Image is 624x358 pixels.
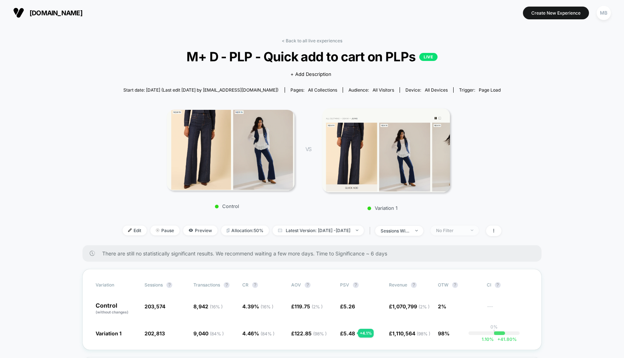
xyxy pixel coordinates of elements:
span: [DOMAIN_NAME] [30,9,82,17]
span: (without changes) [96,310,128,314]
span: 9,040 [193,330,224,336]
span: all devices [425,87,448,93]
img: edit [128,228,132,232]
p: Control [96,303,137,315]
span: 5.26 [343,303,355,309]
span: AOV [291,282,301,288]
span: 98% [438,330,450,336]
span: ( 16 % ) [261,304,273,309]
button: ? [452,282,458,288]
span: 202,813 [145,330,165,336]
button: ? [495,282,501,288]
span: Edit [123,226,147,235]
img: rebalance [227,228,230,232]
span: Device: [400,87,453,93]
span: PSV [340,282,349,288]
button: ? [411,282,417,288]
span: + [497,336,500,342]
img: end [356,230,358,231]
span: There are still no statistically significant results. We recommend waiting a few more days . Time... [102,250,527,257]
img: end [156,228,159,232]
img: calendar [278,228,282,232]
img: Variation 1 main [322,108,450,192]
span: Pause [150,226,180,235]
div: Trigger: [459,87,501,93]
span: 1,110,564 [392,330,430,336]
span: Variation 1 [96,330,122,336]
span: Variation [96,282,136,288]
span: 122.85 [294,330,327,336]
span: Transactions [193,282,220,288]
span: CR [242,282,249,288]
span: --- [487,304,528,315]
p: 0% [490,324,498,330]
span: Revenue [389,282,407,288]
p: Control [163,203,291,209]
span: £ [389,303,430,309]
button: ? [166,282,172,288]
span: ( 98 % ) [417,331,430,336]
span: Latest Version: [DATE] - [DATE] [273,226,364,235]
span: All Visitors [373,87,394,93]
span: Preview [183,226,217,235]
button: [DOMAIN_NAME] [11,7,85,19]
span: 4.46 % [242,330,274,336]
p: LIVE [419,53,438,61]
button: ? [224,282,230,288]
span: ( 2 % ) [312,304,323,309]
div: MB [597,6,611,20]
span: £ [389,330,430,336]
span: M+ D - PLP - Quick add to cart on PLPs [142,49,482,64]
p: Variation 1 [319,205,446,211]
span: VS [305,146,311,152]
span: Sessions [145,282,163,288]
span: 1.10 % [482,336,494,342]
span: £ [291,303,323,309]
span: Allocation: 50% [221,226,269,235]
span: OTW [438,282,478,288]
span: all collections [308,87,337,93]
button: ? [353,282,359,288]
span: 5.48 [343,330,355,336]
img: Control main [167,110,294,190]
span: Page Load [479,87,501,93]
span: ( 84 % ) [261,331,274,336]
span: 119.75 [294,303,323,309]
span: | [367,226,375,236]
button: ? [252,282,258,288]
span: 8,942 [193,303,223,309]
span: 1,070,799 [392,303,430,309]
span: CI [487,282,527,288]
span: £ [340,303,355,309]
p: | [493,330,495,335]
div: sessions with impression [381,228,410,234]
span: ( 98 % ) [313,331,327,336]
span: 2% [438,303,446,309]
img: Visually logo [13,7,24,18]
span: + Add Description [290,71,331,78]
span: £ [291,330,327,336]
span: 4.39 % [242,303,273,309]
img: end [471,230,473,231]
span: 203,574 [145,303,165,309]
div: No Filter [436,228,465,233]
span: ( 16 % ) [210,304,223,309]
span: ( 2 % ) [419,304,430,309]
span: £ [340,330,355,336]
button: ? [305,282,311,288]
button: Create New Experience [523,7,589,19]
div: Audience: [348,87,394,93]
img: end [415,230,418,231]
div: Pages: [290,87,337,93]
span: Start date: [DATE] (Last edit [DATE] by [EMAIL_ADDRESS][DOMAIN_NAME]) [123,87,278,93]
span: ( 84 % ) [210,331,224,336]
a: < Back to all live experiences [282,38,342,43]
button: MB [594,5,613,20]
div: + 4.1 % [358,329,374,338]
span: 41.80 % [494,336,517,342]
